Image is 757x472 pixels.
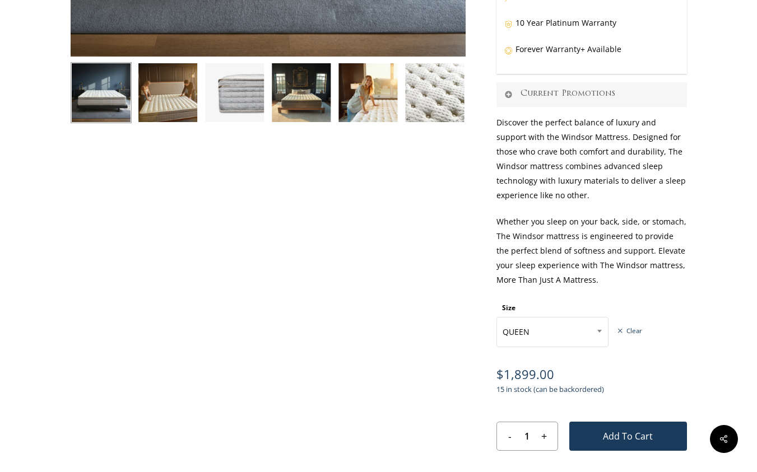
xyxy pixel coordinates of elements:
label: Size [502,303,515,312]
img: Windsor-Side-Profile-HD-Closeup [204,62,265,123]
input: - [497,422,517,450]
img: Windsor In Studio [71,62,132,123]
a: Current Promotions [496,82,687,107]
p: Discover the perfect balance of luxury and support with the Windsor Mattress. Designed for those ... [496,115,687,214]
button: Add to cart [569,422,687,451]
input: + [538,422,558,450]
span: QUEEN [496,317,609,347]
p: Whether you sleep on your back, side, or stomach, The Windsor mattress is engineered to provide t... [496,214,687,299]
span: $ [496,366,504,382]
img: Windsor In NH Manor [271,62,332,123]
p: 15 in stock (can be backordered) [496,382,687,405]
bdi: 1,899.00 [496,366,554,382]
img: Windsor-Condo-Shoot-Joane-and-eric feel the plush pillow top. [137,62,198,123]
p: Forever Warranty+ Available [504,42,679,68]
a: Clear options [617,327,642,335]
span: QUEEN [497,320,608,344]
input: Product quantity [516,422,537,450]
p: 10 Year Platinum Warranty [504,16,679,42]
